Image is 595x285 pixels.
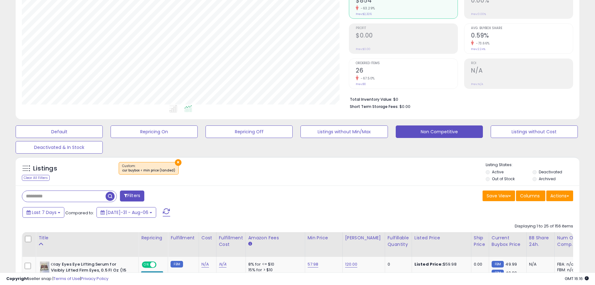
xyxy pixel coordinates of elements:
span: Compared to: [65,210,94,216]
h2: N/A [471,67,573,75]
div: Clear All Filters [22,175,50,181]
small: Prev: 0.00% [471,12,486,16]
div: 0 [388,262,407,267]
small: Amazon Fees. [248,241,252,247]
span: Columns [520,193,540,199]
div: N/A [529,262,550,267]
img: 41B2hNjDIGL._SL40_.jpg [40,262,49,274]
h2: 0.59% [471,32,573,40]
button: Listings without Cost [491,125,578,138]
label: Out of Stock [492,176,515,181]
span: Last 7 Days [32,209,57,216]
span: Profit [356,27,458,30]
span: ON [142,262,150,267]
span: [DATE]-31 - Aug-06 [106,209,148,216]
button: Save View [483,191,515,201]
div: 0.00 [474,262,484,267]
span: ROI [471,62,573,65]
small: Prev: 2.24% [471,47,485,51]
div: Cost [201,235,214,241]
button: Default [16,125,103,138]
small: -63.29% [359,6,375,11]
small: FBM [492,261,504,267]
div: Amazon Fees [248,235,302,241]
b: Listed Price: [414,261,443,267]
button: Last 7 Days [22,207,64,218]
b: Short Term Storage Fees: [350,104,399,109]
span: 49.99 [505,261,517,267]
li: $0 [350,95,568,103]
small: Prev: $2,326 [356,12,372,16]
div: cur buybox < min price (landed) [122,168,175,173]
strong: Copyright [6,276,29,282]
label: Deactivated [539,169,562,175]
div: FBA: n/a [557,262,578,267]
div: Min Price [308,235,340,241]
button: Listings without Min/Max [300,125,388,138]
small: -67.50% [359,76,375,81]
div: Fulfillable Quantity [388,235,409,248]
div: Displaying 1 to 25 of 156 items [515,223,573,229]
button: Repricing On [111,125,198,138]
div: 8% for <= $10 [248,262,300,267]
button: Deactivated & In Stock [16,141,103,154]
h5: Listings [33,164,57,173]
span: 2025-08-14 16:16 GMT [565,276,589,282]
small: Prev: 80 [356,82,366,86]
a: N/A [219,261,226,267]
a: Privacy Policy [81,276,108,282]
span: OFF [156,262,166,267]
span: Custom: [122,164,175,173]
div: Title [38,235,136,241]
b: Total Inventory Value: [350,97,392,102]
div: Fulfillment [171,235,196,241]
span: Ordered Items [356,62,458,65]
label: Archived [539,176,556,181]
h2: 26 [356,67,458,75]
h2: $0.00 [356,32,458,40]
button: × [175,159,181,166]
small: Prev: $0.00 [356,47,370,51]
button: Repricing Off [206,125,293,138]
div: Fulfillment Cost [219,235,243,248]
small: FBM [171,261,183,267]
label: Active [492,169,503,175]
div: Num of Comp. [557,235,580,248]
a: Terms of Use [53,276,80,282]
div: [PERSON_NAME] [345,235,382,241]
div: Ship Price [474,235,486,248]
a: 57.98 [308,261,319,267]
div: BB Share 24h. [529,235,552,248]
p: Listing States: [486,162,579,168]
button: Filters [120,191,144,201]
div: $59.98 [414,262,466,267]
div: Listed Price [414,235,469,241]
small: Prev: N/A [471,82,483,86]
button: Actions [546,191,573,201]
div: Repricing [141,235,165,241]
span: $0.00 [399,104,410,109]
div: Current Buybox Price [492,235,524,248]
button: Non Competitive [396,125,483,138]
a: N/A [201,261,209,267]
span: Avg. Buybox Share [471,27,573,30]
div: seller snap | | [6,276,108,282]
a: 120.00 [345,261,358,267]
button: Columns [516,191,545,201]
button: [DATE]-31 - Aug-06 [97,207,156,218]
small: -73.66% [474,41,490,46]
